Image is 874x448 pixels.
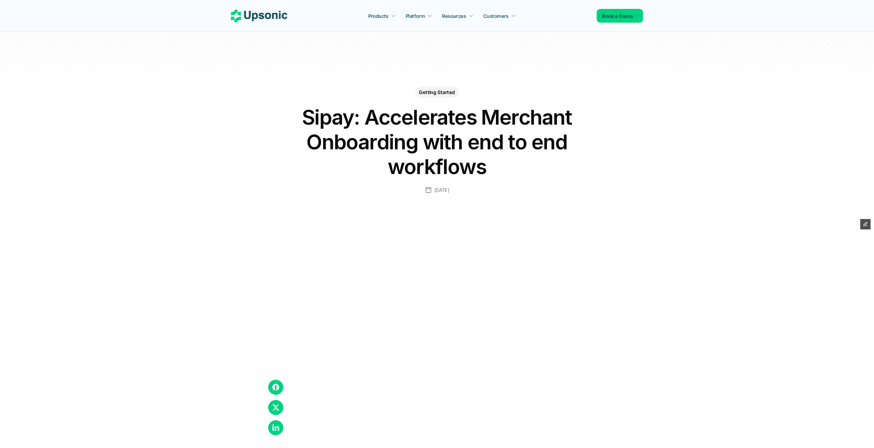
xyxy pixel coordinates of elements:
p: [DATE] [434,186,449,194]
h1: Sipay: Accelerates Merchant Onboarding with end to end workflows [300,105,575,179]
a: Products [364,10,400,22]
button: Edit Framer Content [860,219,871,229]
span: Book a Demo [602,13,633,19]
p: Resources [442,12,466,20]
p: Customers [484,12,509,20]
p: Products [368,12,388,20]
p: Getting Started [419,89,455,96]
p: Platform [406,12,425,20]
